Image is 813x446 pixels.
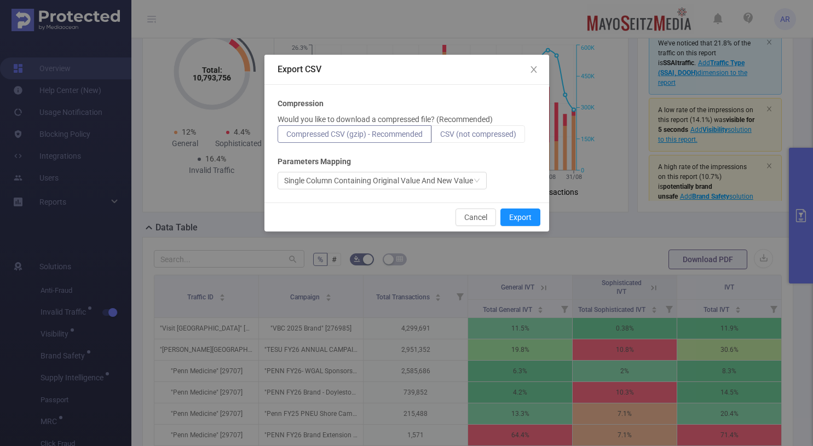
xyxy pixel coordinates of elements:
[278,63,536,76] div: Export CSV
[518,55,549,85] button: Close
[529,65,538,74] i: icon: close
[440,130,516,138] span: CSV (not compressed)
[278,156,351,167] b: Parameters Mapping
[500,208,540,226] button: Export
[278,98,324,109] b: Compression
[455,208,496,226] button: Cancel
[474,177,480,185] i: icon: down
[284,172,473,189] div: Single Column Containing Original Value And New Value
[278,114,493,125] p: Would you like to download a compressed file? (Recommended)
[286,130,423,138] span: Compressed CSV (gzip) - Recommended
